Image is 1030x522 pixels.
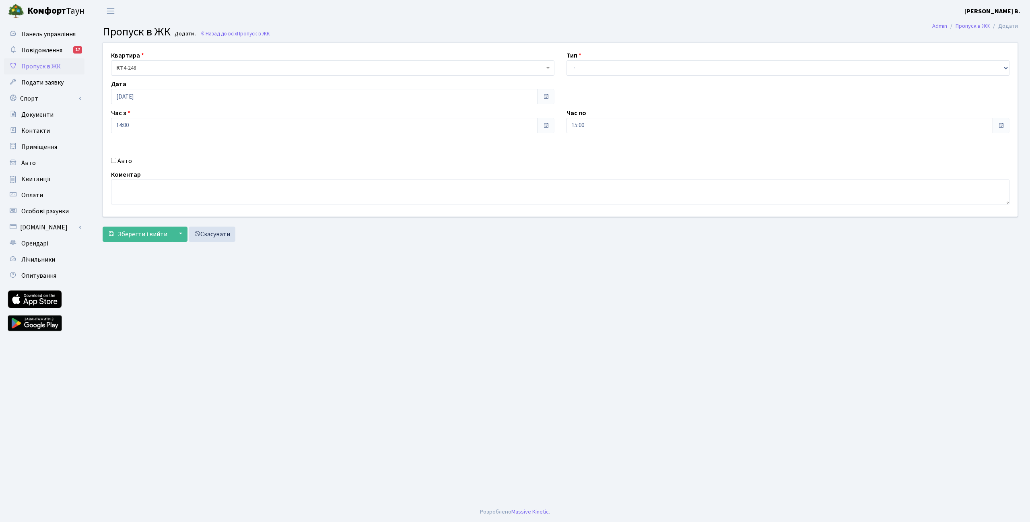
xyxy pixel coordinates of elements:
span: Пропуск в ЖК [21,62,61,71]
button: Зберегти і вийти [103,227,173,242]
li: Додати [990,22,1018,31]
b: Комфорт [27,4,66,17]
span: Документи [21,110,54,119]
nav: breadcrumb [920,18,1030,35]
a: Пропуск в ЖК [956,22,990,30]
b: [PERSON_NAME] В. [964,7,1020,16]
span: Авто [21,159,36,167]
a: Документи [4,107,84,123]
a: Оплати [4,187,84,203]
span: Панель управління [21,30,76,39]
label: Авто [117,156,132,166]
span: <b>КТ</b>&nbsp;&nbsp;&nbsp;&nbsp;4-248 [116,64,544,72]
span: Лічильники [21,255,55,264]
a: Повідомлення17 [4,42,84,58]
button: Переключити навігацію [101,4,121,18]
a: Контакти [4,123,84,139]
a: Admin [932,22,947,30]
span: Опитування [21,271,56,280]
a: [PERSON_NAME] В. [964,6,1020,16]
span: Зберегти і вийти [118,230,167,239]
small: Додати . [173,31,196,37]
span: Таун [27,4,84,18]
span: Повідомлення [21,46,62,55]
a: Лічильники [4,252,84,268]
label: Дата [111,79,126,89]
span: Квитанції [21,175,51,184]
label: Квартира [111,51,144,60]
label: Час з [111,108,130,118]
a: Подати заявку [4,74,84,91]
label: Час по [566,108,586,118]
a: Massive Kinetic [511,508,549,516]
a: Скасувати [189,227,235,242]
a: Панель управління [4,26,84,42]
a: Спорт [4,91,84,107]
span: Пропуск в ЖК [237,30,270,37]
a: Опитування [4,268,84,284]
a: Приміщення [4,139,84,155]
span: Подати заявку [21,78,64,87]
img: logo.png [8,3,24,19]
span: Орендарі [21,239,48,248]
span: <b>КТ</b>&nbsp;&nbsp;&nbsp;&nbsp;4-248 [111,60,554,76]
b: КТ [116,64,124,72]
a: Авто [4,155,84,171]
label: Тип [566,51,581,60]
span: Пропуск в ЖК [103,24,171,40]
div: Розроблено . [480,508,550,516]
a: Назад до всіхПропуск в ЖК [200,30,270,37]
a: [DOMAIN_NAME] [4,219,84,235]
a: Квитанції [4,171,84,187]
span: Особові рахунки [21,207,69,216]
span: Контакти [21,126,50,135]
label: Коментар [111,170,141,180]
a: Орендарі [4,235,84,252]
a: Особові рахунки [4,203,84,219]
span: Приміщення [21,142,57,151]
div: 17 [73,46,82,54]
a: Пропуск в ЖК [4,58,84,74]
span: Оплати [21,191,43,200]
